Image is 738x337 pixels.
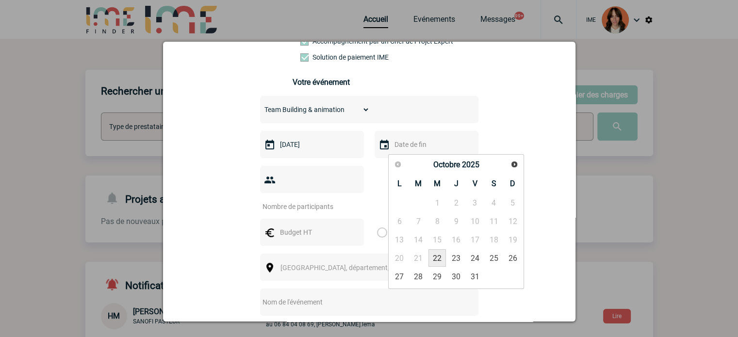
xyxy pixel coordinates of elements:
span: Dimanche [510,179,515,188]
span: Mardi [415,179,422,188]
a: Suivant [507,158,521,172]
a: 30 [447,268,465,285]
input: Date de début [278,138,344,151]
span: Octobre [433,160,459,169]
a: 27 [391,268,409,285]
h3: Votre événement [293,78,445,87]
label: Par personne [377,219,388,246]
a: 31 [466,268,484,285]
a: 29 [428,268,446,285]
label: Prestation payante [300,37,343,45]
span: Mercredi [434,179,441,188]
a: 26 [504,249,522,267]
span: 2025 [461,160,479,169]
label: Conformité aux process achat client, Prise en charge de la facturation, Mutualisation de plusieur... [300,53,343,61]
a: 25 [485,249,503,267]
span: Vendredi [473,179,477,188]
a: 22 [428,249,446,267]
input: Budget HT [278,226,344,239]
a: 24 [466,249,484,267]
span: Lundi [397,179,402,188]
input: Nombre de participants [260,200,351,213]
input: Nom de l'événement [260,296,453,308]
span: [GEOGRAPHIC_DATA], département, région... [280,264,415,272]
a: 28 [410,268,427,285]
a: 23 [447,249,465,267]
span: Samedi [492,179,496,188]
span: Suivant [510,160,518,168]
input: Date de fin [392,138,459,151]
span: Jeudi [454,179,458,188]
